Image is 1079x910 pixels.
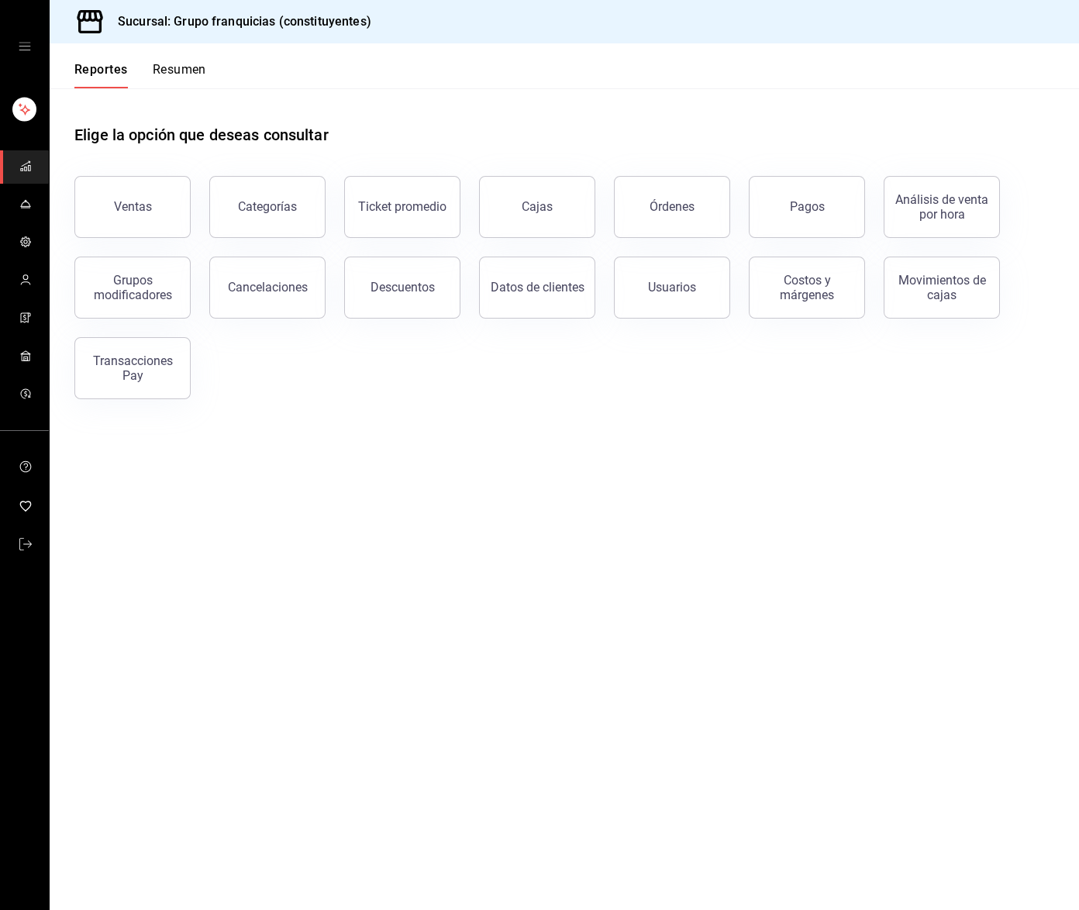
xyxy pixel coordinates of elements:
h3: Sucursal: Grupo franquicias (constituyentes) [105,12,371,31]
div: Usuarios [648,280,696,295]
div: Pagos [790,199,825,214]
div: Órdenes [650,199,695,214]
div: Ventas [114,199,152,214]
button: Costos y márgenes [749,257,865,319]
div: Categorías [238,199,297,214]
button: open drawer [19,40,31,53]
button: Categorías [209,176,326,238]
div: Datos de clientes [491,280,584,295]
button: Transacciones Pay [74,337,191,399]
button: Ticket promedio [344,176,460,238]
button: Usuarios [614,257,730,319]
div: Costos y márgenes [759,273,855,302]
button: Reportes [74,62,128,88]
div: Ticket promedio [358,199,446,214]
button: Movimientos de cajas [884,257,1000,319]
button: Grupos modificadores [74,257,191,319]
div: Cajas [522,198,553,216]
button: Análisis de venta por hora [884,176,1000,238]
h1: Elige la opción que deseas consultar [74,123,329,146]
div: Transacciones Pay [84,353,181,383]
button: Pagos [749,176,865,238]
button: Órdenes [614,176,730,238]
a: Cajas [479,176,595,238]
button: Descuentos [344,257,460,319]
div: Análisis de venta por hora [894,192,990,222]
button: Cancelaciones [209,257,326,319]
button: Resumen [153,62,206,88]
button: Datos de clientes [479,257,595,319]
div: Grupos modificadores [84,273,181,302]
div: Movimientos de cajas [894,273,990,302]
button: Ventas [74,176,191,238]
div: Descuentos [371,280,435,295]
div: navigation tabs [74,62,206,88]
div: Cancelaciones [228,280,308,295]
